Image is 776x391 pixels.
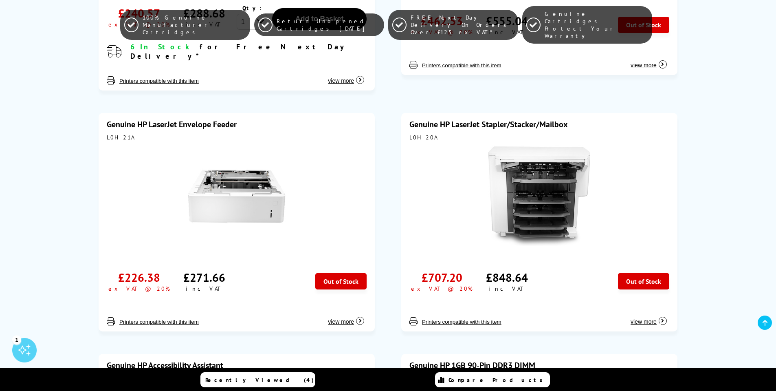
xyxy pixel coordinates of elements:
[409,119,568,130] a: Genuine HP LaserJet Stapler/Stacker/Mailbox
[409,360,535,371] a: Genuine HP 1GB 90-Pin DDR3 DIMM
[409,134,669,141] div: L0H20A
[277,18,380,32] span: Return Unopened Cartridges [DATE]
[420,62,504,69] button: Printers compatible with this item
[117,318,201,325] button: Printers compatible with this item
[486,270,528,285] div: £848.64
[411,285,473,292] div: ex VAT @ 20%
[631,318,657,325] span: view more
[118,270,160,285] div: £226.38
[325,310,367,325] button: view more
[328,77,354,84] span: view more
[143,14,246,36] span: 100% Genuine Manufacturer Cartridges
[183,270,225,285] div: £271.66
[488,285,525,292] div: inc VAT
[186,145,288,247] img: HP LaserJet Envelope Feeder
[186,285,223,292] div: inc VAT
[12,335,21,344] div: 1
[315,273,367,289] div: Out of Stock
[107,360,223,371] a: Genuine HP Accessibility Assistant
[435,372,550,387] a: Compare Products
[618,273,669,289] div: Out of Stock
[448,376,547,384] span: Compare Products
[108,285,170,292] div: ex VAT @ 20%
[420,318,504,325] button: Printers compatible with this item
[411,14,514,36] span: FREE Next Day Delivery On Orders Over £125 ex VAT*
[545,10,648,40] span: Genuine Cartridges Protect Your Warranty
[628,310,669,325] button: view more
[107,119,237,130] a: Genuine HP LaserJet Envelope Feeder
[488,145,590,247] img: HP LaserJet Stapler/Stacker/Mailbox
[200,372,315,387] a: Recently Viewed (4)
[328,318,354,325] span: view more
[205,376,314,384] span: Recently Viewed (4)
[628,53,669,69] button: view more
[117,77,201,84] button: Printers compatible with this item
[422,270,462,285] div: £707.20
[631,62,657,68] span: view more
[107,134,367,141] div: L0H21A
[325,69,367,84] button: view more
[130,42,348,61] span: for Free Next Day Delivery*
